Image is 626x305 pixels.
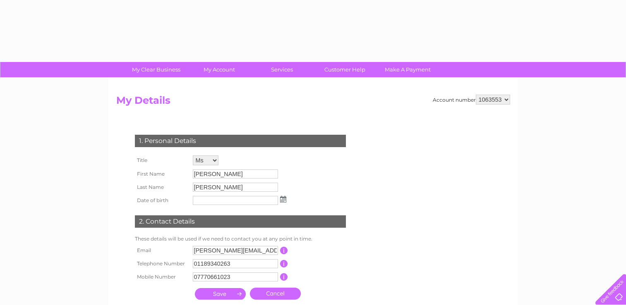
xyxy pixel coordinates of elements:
th: Telephone Number [133,257,191,270]
th: Email [133,244,191,257]
th: First Name [133,167,191,181]
h2: My Details [116,95,510,110]
div: 2. Contact Details [135,215,346,228]
a: Customer Help [311,62,379,77]
a: Make A Payment [374,62,442,77]
a: Services [248,62,316,77]
input: Submit [195,288,246,300]
th: Mobile Number [133,270,191,284]
a: My Account [185,62,253,77]
th: Date of birth [133,194,191,207]
td: These details will be used if we need to contact you at any point in time. [133,234,348,244]
div: Account number [433,95,510,105]
input: Information [280,273,288,281]
input: Information [280,247,288,254]
a: My Clear Business [122,62,190,77]
th: Last Name [133,181,191,194]
th: Title [133,153,191,167]
img: ... [280,196,286,203]
a: Cancel [250,288,301,300]
div: 1. Personal Details [135,135,346,147]
input: Information [280,260,288,267]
